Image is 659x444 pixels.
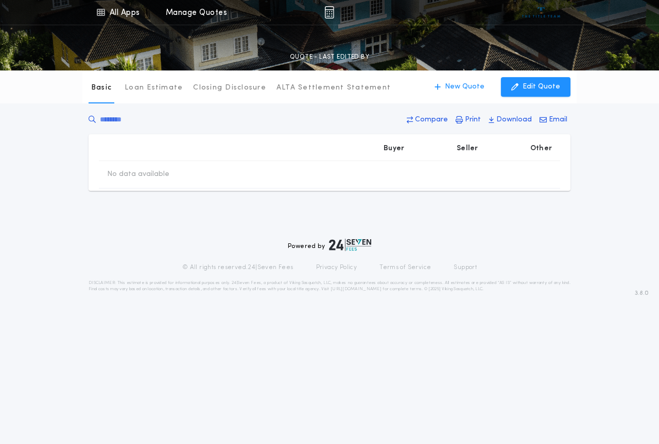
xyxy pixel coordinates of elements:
[457,144,478,154] p: Seller
[454,263,477,272] a: Support
[182,263,293,272] p: © All rights reserved. 24|Seven Fees
[384,144,404,154] p: Buyer
[316,263,357,272] a: Privacy Policy
[125,83,183,93] p: Loan Estimate
[276,83,391,93] p: ALTA Settlement Statement
[290,52,369,62] p: QUOTE - LAST EDITED BY
[485,111,535,129] button: Download
[324,6,334,19] img: img
[288,239,371,251] div: Powered by
[89,280,570,292] p: DISCLAIMER: This estimate is provided for informational purposes only. 24|Seven Fees, a product o...
[635,289,649,298] span: 3.8.0
[522,7,561,17] img: vs-icon
[404,111,451,129] button: Compare
[536,111,570,129] button: Email
[99,161,178,188] td: No data available
[445,82,484,92] p: New Quote
[91,83,112,93] p: Basic
[379,263,431,272] a: Terms of Service
[496,115,532,125] p: Download
[453,111,484,129] button: Print
[329,239,371,251] img: logo
[549,115,567,125] p: Email
[193,83,266,93] p: Closing Disclosure
[424,77,495,97] button: New Quote
[530,144,552,154] p: Other
[501,77,570,97] button: Edit Quote
[415,115,448,125] p: Compare
[331,287,381,291] a: [URL][DOMAIN_NAME]
[465,115,481,125] p: Print
[523,82,560,92] p: Edit Quote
